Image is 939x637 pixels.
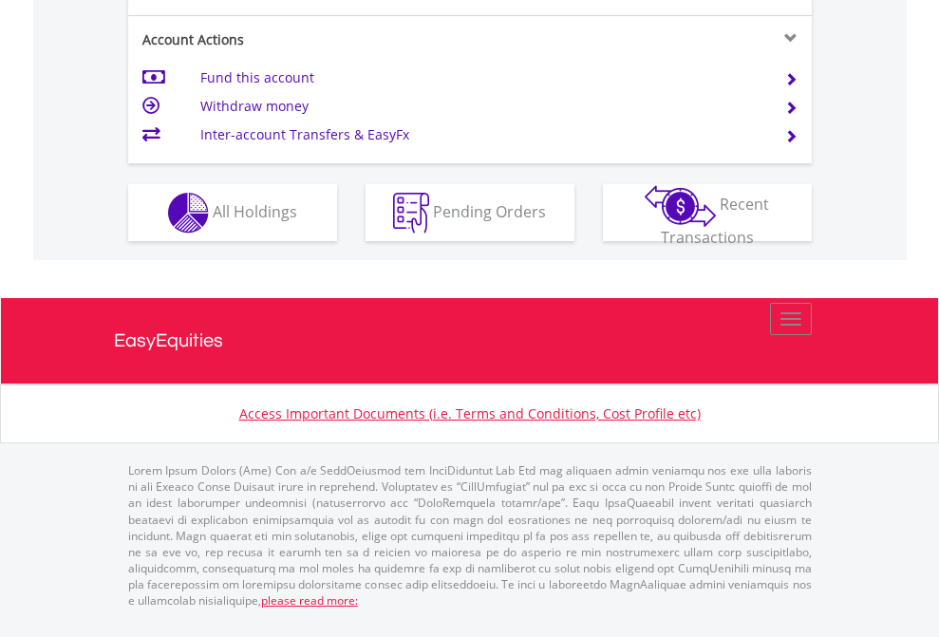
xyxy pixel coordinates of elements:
[393,193,429,234] img: pending_instructions-wht.png
[114,298,826,384] a: EasyEquities
[645,185,716,227] img: transactions-zar-wht.png
[128,30,470,49] div: Account Actions
[128,462,812,609] p: Lorem Ipsum Dolors (Ame) Con a/e SeddOeiusmod tem InciDiduntut Lab Etd mag aliquaen admin veniamq...
[366,184,574,241] button: Pending Orders
[128,184,337,241] button: All Holdings
[200,92,761,121] td: Withdraw money
[200,121,761,149] td: Inter-account Transfers & EasyFx
[433,200,546,221] span: Pending Orders
[603,184,812,241] button: Recent Transactions
[261,592,358,609] a: please read more:
[213,200,297,221] span: All Holdings
[200,64,761,92] td: Fund this account
[168,193,209,234] img: holdings-wht.png
[239,404,701,422] a: Access Important Documents (i.e. Terms and Conditions, Cost Profile etc)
